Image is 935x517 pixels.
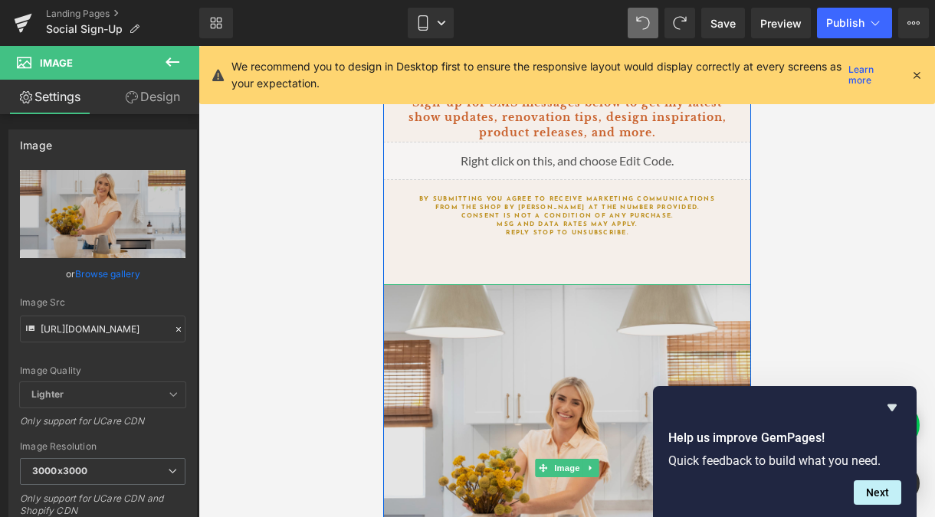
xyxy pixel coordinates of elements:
h2: from THE SHOP BY [PERSON_NAME] at the number provided. [15,158,353,166]
h2: Reply stop to unsubscribe. [15,183,353,191]
span: Save [710,15,736,31]
h2: Msg and data rates may apply. [15,175,353,183]
div: or [20,266,185,282]
a: Learn more [842,66,898,84]
p: We recommend you to design in Desktop first to ensure the responsive layout would display correct... [231,58,842,92]
div: Image [20,130,52,152]
a: Browse gallery [75,260,140,287]
button: Publish [817,8,892,38]
div: Image Quality [20,365,185,376]
button: Hide survey [883,398,901,417]
b: Sign-up for SMS messages below to get my latest show updates, renovation tips, design inspiration... [25,50,343,93]
p: Quick feedback to build what you need. [668,453,901,468]
a: Preview [751,8,811,38]
div: Only support for UCare CDN [20,415,185,437]
span: Publish [826,17,864,29]
a: Landing Pages [46,8,199,20]
b: Lighter [31,388,64,400]
div: Image Src [20,297,185,308]
b: 3000x3000 [32,465,87,476]
span: Preview [760,15,802,31]
input: Link [20,316,185,342]
h2: Help us improve GemPages! [668,429,901,447]
a: New Library [199,8,233,38]
span: Image [40,57,73,69]
a: Expand / Collapse [200,413,216,431]
i: Building Your Happy one text at a time! [14,7,355,28]
h2: Consent is not a condition of any purchase. [15,166,353,175]
button: Undo [628,8,658,38]
a: Design [103,80,202,114]
div: Help us improve GemPages! [668,398,901,505]
div: Image Resolution [20,441,185,452]
span: Image [168,413,200,431]
button: Redo [664,8,695,38]
button: Next question [854,480,901,505]
button: More [898,8,929,38]
h2: By submitting you agree to receive marketing communications [15,149,353,158]
span: Social Sign-Up [46,23,123,35]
